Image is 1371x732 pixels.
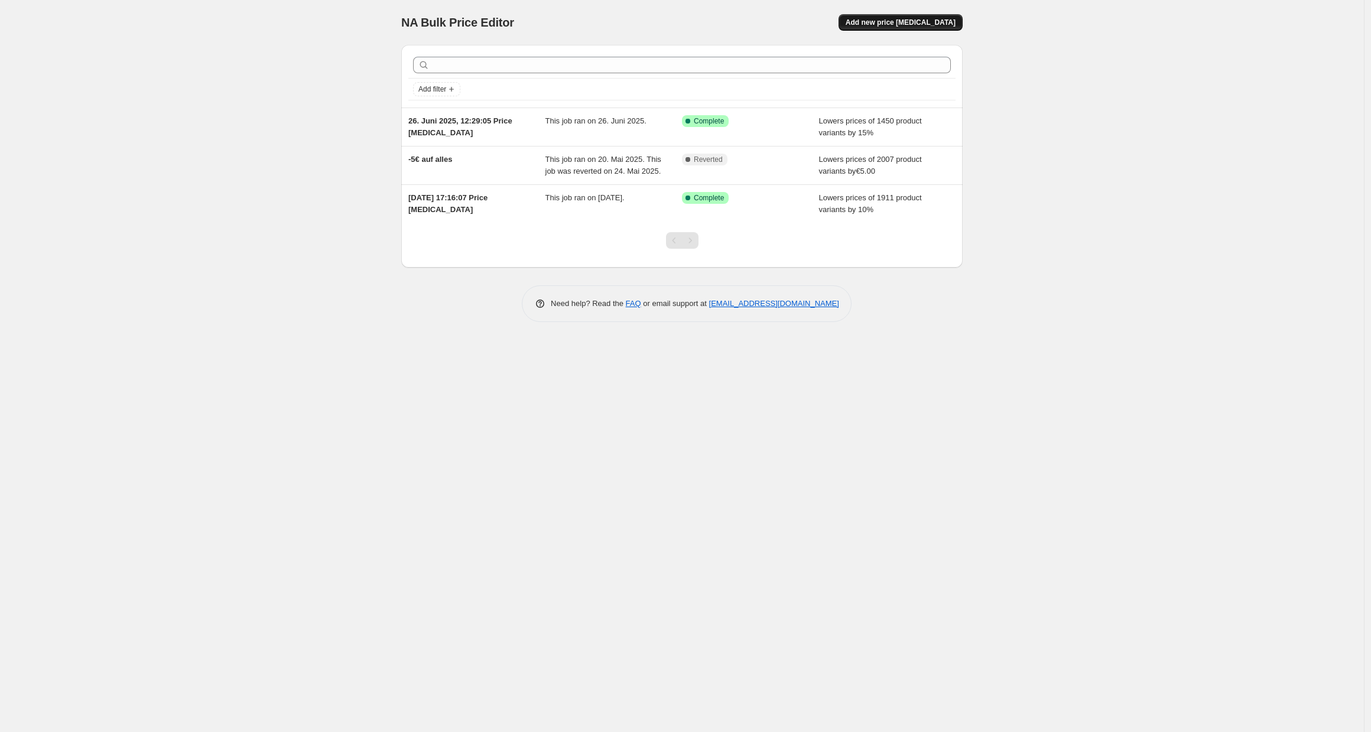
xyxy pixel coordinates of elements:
button: Add filter [413,82,460,96]
button: Add new price [MEDICAL_DATA] [839,14,963,31]
span: Complete [694,116,724,126]
span: Lowers prices of 2007 product variants by [819,155,922,175]
span: -5€ auf alles [408,155,452,164]
span: [DATE] 17:16:07 Price [MEDICAL_DATA] [408,193,488,214]
span: Lowers prices of 1450 product variants by 15% [819,116,922,137]
span: Reverted [694,155,723,164]
span: Add new price [MEDICAL_DATA] [846,18,956,27]
a: [EMAIL_ADDRESS][DOMAIN_NAME] [709,299,839,308]
span: Lowers prices of 1911 product variants by 10% [819,193,922,214]
span: This job ran on 26. Juni 2025. [545,116,646,125]
a: FAQ [626,299,641,308]
span: This job ran on [DATE]. [545,193,625,202]
span: This job ran on 20. Mai 2025. This job was reverted on 24. Mai 2025. [545,155,661,175]
span: NA Bulk Price Editor [401,16,514,29]
nav: Pagination [666,232,699,249]
span: or email support at [641,299,709,308]
span: Need help? Read the [551,299,626,308]
span: Complete [694,193,724,203]
span: €5.00 [856,167,875,175]
span: Add filter [418,84,446,94]
span: 26. Juni 2025, 12:29:05 Price [MEDICAL_DATA] [408,116,512,137]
